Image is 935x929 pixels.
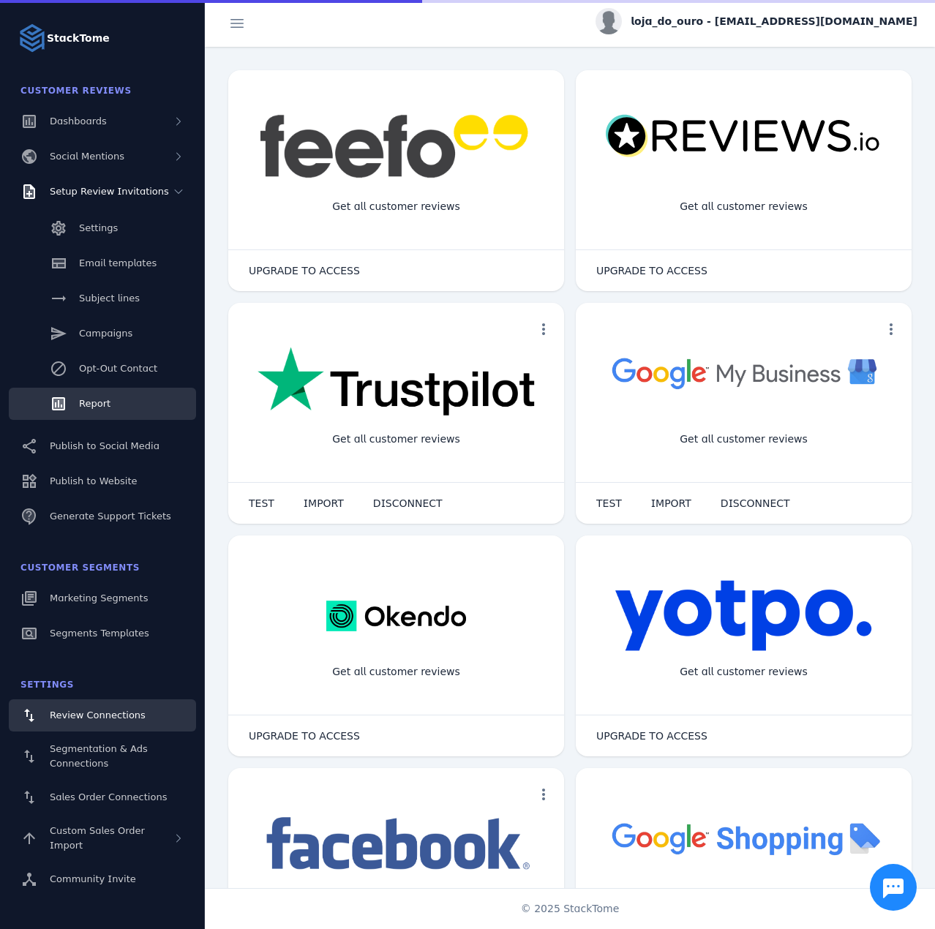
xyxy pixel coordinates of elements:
button: UPGRADE TO ACCESS [582,721,722,751]
span: Marketing Segments [50,593,148,603]
span: Segments Templates [50,628,149,639]
span: TEST [596,498,622,508]
button: TEST [234,489,289,518]
span: Segmentation & Ads Connections [50,743,148,769]
img: trustpilot.png [258,347,535,418]
div: Get all customer reviews [320,420,472,459]
button: DISCONNECT [706,489,805,518]
div: Get all customer reviews [320,652,472,691]
span: Opt-Out Contact [79,363,157,374]
button: IMPORT [637,489,706,518]
div: Import Products from Google [657,885,830,924]
button: TEST [582,489,637,518]
span: Custom Sales Order Import [50,825,145,851]
span: Generate Support Tickets [50,511,171,522]
span: Settings [20,680,74,690]
button: more [529,315,558,344]
a: Email templates [9,247,196,279]
span: Sales Order Connections [50,791,167,802]
a: Publish to Social Media [9,430,196,462]
a: Settings [9,212,196,244]
span: Report [79,398,110,409]
span: loja_do_ouro - [EMAIL_ADDRESS][DOMAIN_NAME] [631,14,917,29]
span: Subject lines [79,293,140,304]
img: profile.jpg [596,8,622,34]
button: UPGRADE TO ACCESS [582,256,722,285]
a: Sales Order Connections [9,781,196,813]
img: facebook.png [258,812,535,877]
div: Get all customer reviews [668,420,819,459]
a: Opt-Out Contact [9,353,196,385]
img: yotpo.png [615,579,873,652]
a: Subject lines [9,282,196,315]
button: DISCONNECT [358,489,457,518]
button: loja_do_ouro - [EMAIL_ADDRESS][DOMAIN_NAME] [596,8,917,34]
button: UPGRADE TO ACCESS [234,721,375,751]
span: Email templates [79,257,157,268]
img: Logo image [18,23,47,53]
a: Report [9,388,196,420]
span: Publish to Social Media [50,440,159,451]
a: Marketing Segments [9,582,196,614]
span: Social Mentions [50,151,124,162]
span: Setup Review Invitations [50,186,169,197]
span: IMPORT [651,498,691,508]
span: UPGRADE TO ACCESS [596,266,707,276]
button: IMPORT [289,489,358,518]
span: TEST [249,498,274,508]
button: more [876,315,906,344]
span: © 2025 StackTome [521,901,620,917]
div: Get all customer reviews [668,187,819,226]
a: Generate Support Tickets [9,500,196,533]
img: googlebusiness.png [605,347,882,399]
span: UPGRADE TO ACCESS [249,266,360,276]
span: Settings [79,222,118,233]
span: UPGRADE TO ACCESS [596,731,707,741]
span: UPGRADE TO ACCESS [249,731,360,741]
span: Publish to Website [50,475,137,486]
a: Campaigns [9,317,196,350]
button: UPGRADE TO ACCESS [234,256,375,285]
span: DISCONNECT [373,498,443,508]
a: Publish to Website [9,465,196,497]
button: more [529,780,558,809]
img: okendo.webp [326,579,466,652]
span: Community Invite [50,873,136,884]
a: Segments Templates [9,617,196,650]
span: Review Connections [50,710,146,721]
span: Dashboards [50,116,107,127]
div: Get all customer reviews [320,187,472,226]
span: Campaigns [79,328,132,339]
span: Customer Segments [20,563,140,573]
span: Customer Reviews [20,86,132,96]
div: Get all customer reviews [668,652,819,691]
a: Review Connections [9,699,196,731]
a: Segmentation & Ads Connections [9,734,196,778]
a: Community Invite [9,863,196,895]
strong: StackTome [47,31,110,46]
img: googleshopping.png [605,812,882,864]
span: IMPORT [304,498,344,508]
span: DISCONNECT [721,498,790,508]
img: feefo.png [258,114,535,178]
img: reviewsio.svg [605,114,882,159]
